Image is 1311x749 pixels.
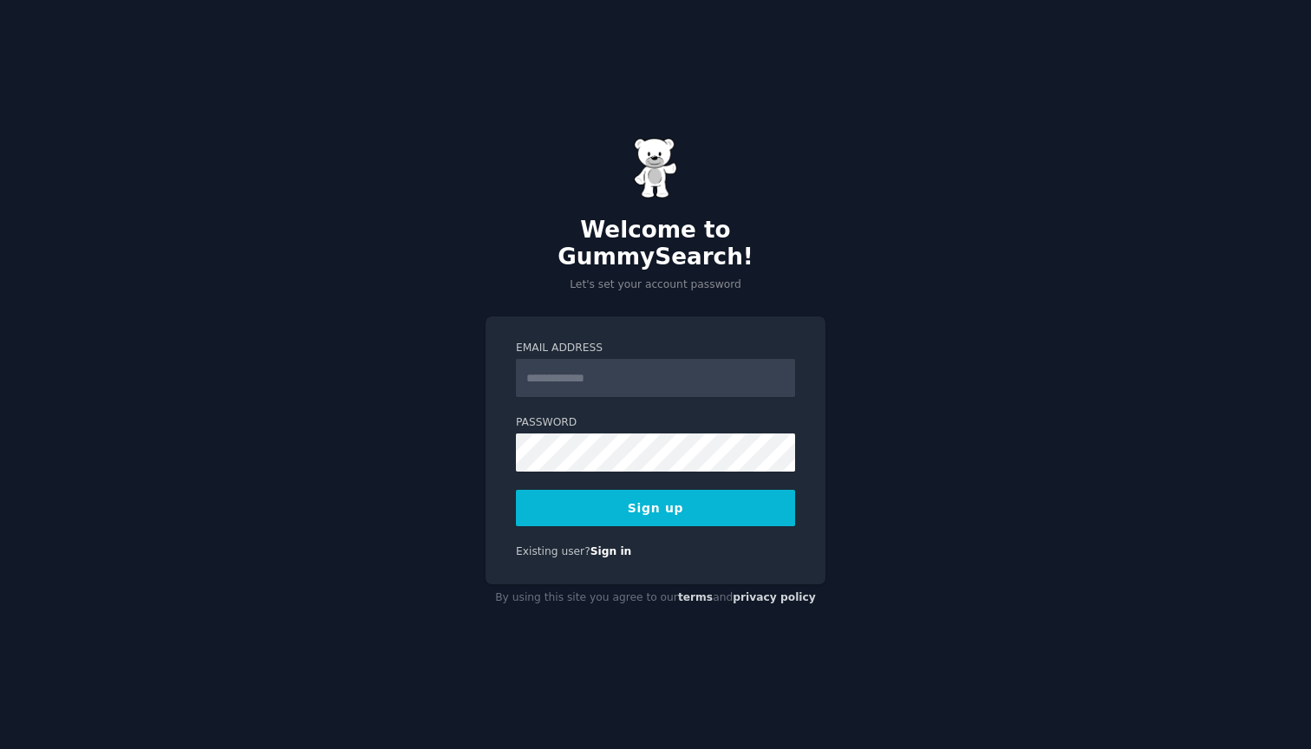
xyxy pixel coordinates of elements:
span: Existing user? [516,545,590,557]
a: privacy policy [733,591,816,603]
label: Email Address [516,341,795,356]
label: Password [516,415,795,431]
img: Gummy Bear [634,138,677,199]
button: Sign up [516,490,795,526]
h2: Welcome to GummySearch! [486,217,825,271]
a: Sign in [590,545,632,557]
div: By using this site you agree to our and [486,584,825,612]
a: terms [678,591,713,603]
p: Let's set your account password [486,277,825,293]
